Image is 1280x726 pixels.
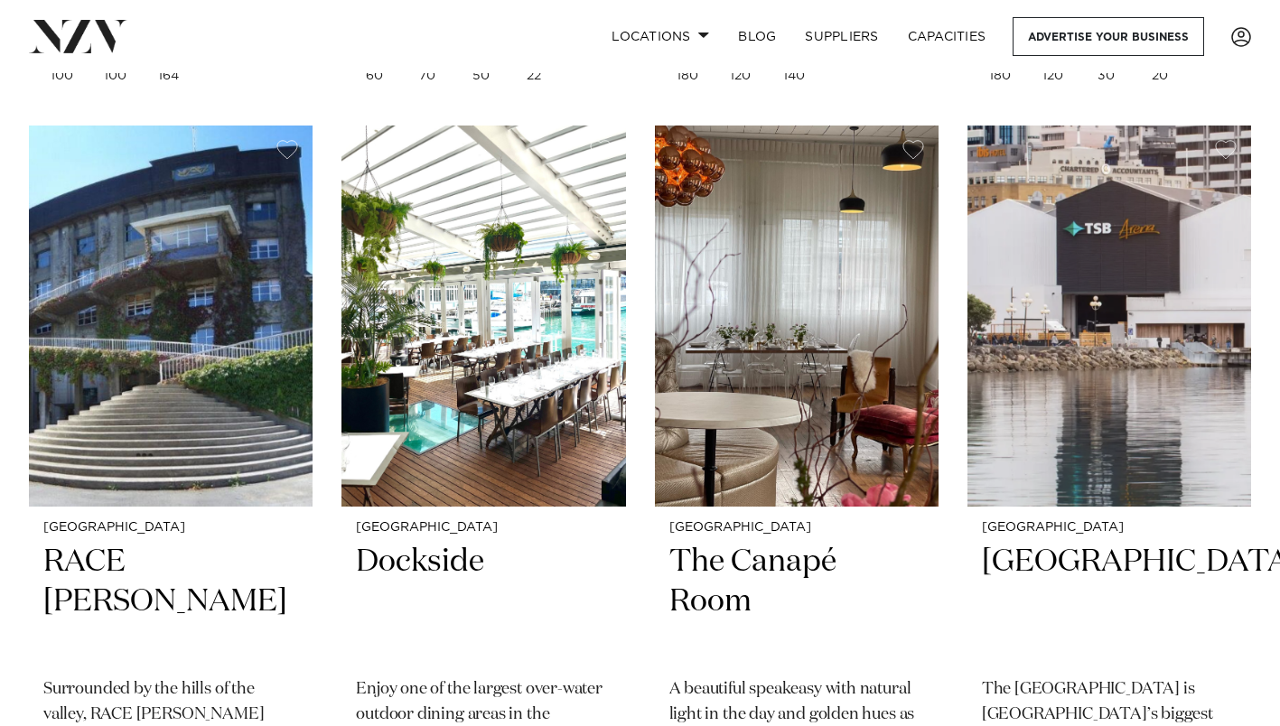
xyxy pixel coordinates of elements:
small: [GEOGRAPHIC_DATA] [356,521,611,535]
h2: Dockside [356,542,611,664]
small: [GEOGRAPHIC_DATA] [43,521,298,535]
a: BLOG [724,17,790,56]
h2: The Canapé Room [669,542,924,664]
small: [GEOGRAPHIC_DATA] [982,521,1237,535]
h2: RACE [PERSON_NAME] [43,542,298,664]
a: Capacities [893,17,1001,56]
a: Locations [597,17,724,56]
a: Advertise your business [1013,17,1204,56]
small: [GEOGRAPHIC_DATA] [669,521,924,535]
a: SUPPLIERS [790,17,892,56]
img: nzv-logo.png [29,20,127,52]
h2: [GEOGRAPHIC_DATA] [982,542,1237,664]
